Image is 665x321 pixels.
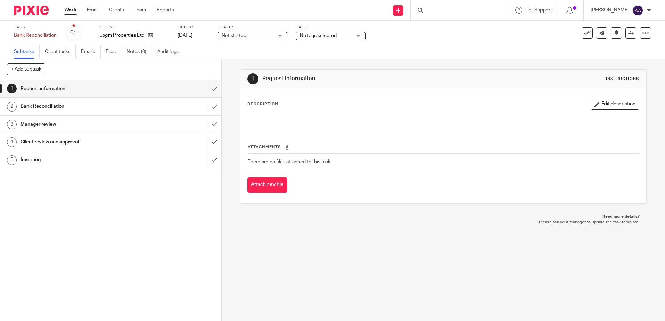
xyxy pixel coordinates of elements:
a: Notes (0) [127,45,152,59]
p: [PERSON_NAME] [591,7,629,14]
a: Files [106,45,121,59]
a: Email [87,7,98,14]
a: Clients [109,7,124,14]
span: There are no files attached to this task. [248,159,331,164]
a: Audit logs [157,45,184,59]
div: 1 [247,73,258,84]
div: 1 [7,84,17,93]
h1: Request information [262,75,458,82]
a: Client tasks [45,45,76,59]
small: /5 [73,31,77,35]
span: No tags selected [300,33,337,38]
h1: Manager review [21,119,140,130]
div: 5 [7,155,17,165]
p: Description [247,101,278,107]
h1: Invoicing [21,155,140,165]
p: Jbgm Properties Ltd [99,32,144,39]
div: 4 [7,137,17,147]
button: Edit description [591,99,639,110]
label: Tags [296,25,366,30]
span: [DATE] [178,33,192,38]
a: Emails [81,45,101,59]
span: Attachments [248,145,281,149]
a: Subtasks [14,45,40,59]
span: Get Support [525,8,552,13]
h1: Bank Reconciliation [21,101,140,112]
p: Need more details? [247,214,639,220]
div: 3 [7,120,17,129]
img: svg%3E [632,5,643,16]
p: Please ask your manager to update the task template. [247,220,639,225]
img: Pixie [14,6,49,15]
div: Instructions [606,76,639,82]
a: Reports [157,7,174,14]
label: Status [218,25,287,30]
h1: Client review and approval [21,137,140,147]
h1: Request information [21,83,140,94]
div: 2 [7,102,17,112]
label: Task [14,25,57,30]
label: Client [99,25,169,30]
button: Attach new file [247,177,287,193]
div: 0 [70,29,77,37]
a: Team [135,7,146,14]
span: Not started [222,33,246,38]
label: Due by [178,25,209,30]
a: Work [64,7,77,14]
div: Bank Reconciliation [14,32,57,39]
button: + Add subtask [7,63,45,75]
